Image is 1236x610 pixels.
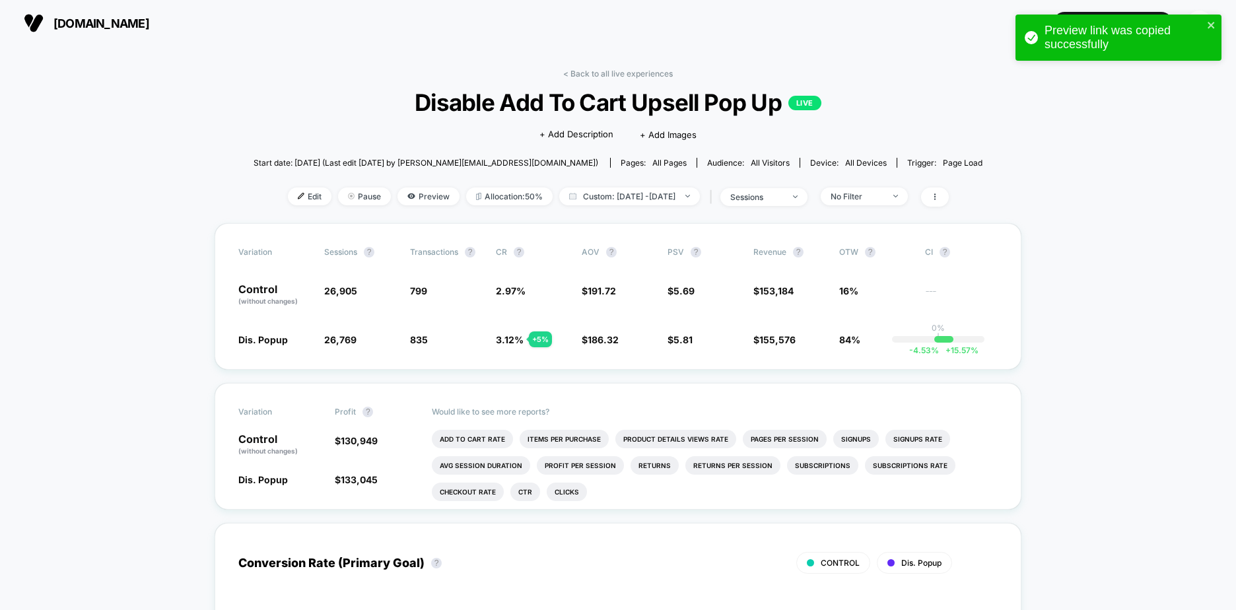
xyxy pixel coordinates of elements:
[865,456,955,475] li: Subscriptions Rate
[691,247,701,257] button: ?
[793,195,798,198] img: end
[335,407,356,417] span: Profit
[547,483,587,501] li: Clicks
[885,430,950,448] li: Signups Rate
[53,17,149,30] span: [DOMAIN_NAME]
[753,285,794,296] span: $
[582,334,619,345] span: $
[939,345,978,355] span: 15.57 %
[431,558,442,568] button: ?
[537,456,624,475] li: Profit Per Session
[668,285,695,296] span: $
[673,285,695,296] span: 5.69
[907,158,982,168] div: Trigger:
[238,284,311,306] p: Control
[631,456,679,475] li: Returns
[465,247,475,257] button: ?
[821,558,860,568] span: CONTROL
[338,187,391,205] span: Pause
[496,285,526,296] span: 2.97 %
[520,430,609,448] li: Items Per Purchase
[945,345,951,355] span: +
[432,456,530,475] li: Avg Session Duration
[335,435,378,446] span: $
[759,285,794,296] span: 153,184
[238,447,298,455] span: (without changes)
[341,435,378,446] span: 130,949
[1183,10,1216,37] button: AI
[539,128,613,141] span: + Add Description
[753,247,786,257] span: Revenue
[685,456,780,475] li: Returns Per Session
[751,158,790,168] span: All Visitors
[940,247,950,257] button: ?
[238,247,311,257] span: Variation
[800,158,897,168] span: Device:
[925,287,998,306] span: ---
[238,334,288,345] span: Dis. Popup
[496,334,524,345] span: 3.12 %
[893,195,898,197] img: end
[943,158,982,168] span: Page Load
[348,193,355,199] img: end
[839,247,912,257] span: OTW
[432,483,504,501] li: Checkout Rate
[582,247,600,257] span: AOV
[640,129,697,140] span: + Add Images
[901,558,942,568] span: Dis. Popup
[652,158,687,168] span: all pages
[615,430,736,448] li: Product Details Views Rate
[364,247,374,257] button: ?
[925,247,998,257] span: CI
[510,483,540,501] li: Ctr
[341,474,378,485] span: 133,045
[324,247,357,257] span: Sessions
[324,334,357,345] span: 26,769
[1186,11,1212,36] div: AI
[288,187,331,205] span: Edit
[410,334,428,345] span: 835
[845,158,887,168] span: all devices
[759,334,796,345] span: 155,576
[324,285,357,296] span: 26,905
[668,247,684,257] span: PSV
[833,430,879,448] li: Signups
[298,193,304,199] img: edit
[496,247,507,257] span: CR
[397,187,460,205] span: Preview
[753,334,796,345] span: $
[466,187,553,205] span: Allocation: 50%
[335,474,378,485] span: $
[606,247,617,257] button: ?
[582,285,616,296] span: $
[238,297,298,305] span: (without changes)
[937,333,940,343] p: |
[432,430,513,448] li: Add To Cart Rate
[476,193,481,200] img: rebalance
[559,187,700,205] span: Custom: [DATE] - [DATE]
[788,96,821,110] p: LIVE
[743,430,827,448] li: Pages Per Session
[432,407,998,417] p: Would like to see more reports?
[787,456,858,475] li: Subscriptions
[254,158,598,168] span: Start date: [DATE] (Last edit [DATE] by [PERSON_NAME][EMAIL_ADDRESS][DOMAIN_NAME])
[668,334,693,345] span: $
[865,247,875,257] button: ?
[932,323,945,333] p: 0%
[410,285,427,296] span: 799
[410,247,458,257] span: Transactions
[673,334,693,345] span: 5.81
[621,158,687,168] div: Pages:
[529,331,552,347] div: + 5 %
[839,285,858,296] span: 16%
[707,158,790,168] div: Audience:
[588,285,616,296] span: 191.72
[730,192,783,202] div: sessions
[238,434,322,456] p: Control
[839,334,860,345] span: 84%
[290,88,945,116] span: Disable Add To Cart Upsell Pop Up
[362,407,373,417] button: ?
[563,69,673,79] a: < Back to all live experiences
[1207,20,1216,32] button: close
[24,13,44,33] img: Visually logo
